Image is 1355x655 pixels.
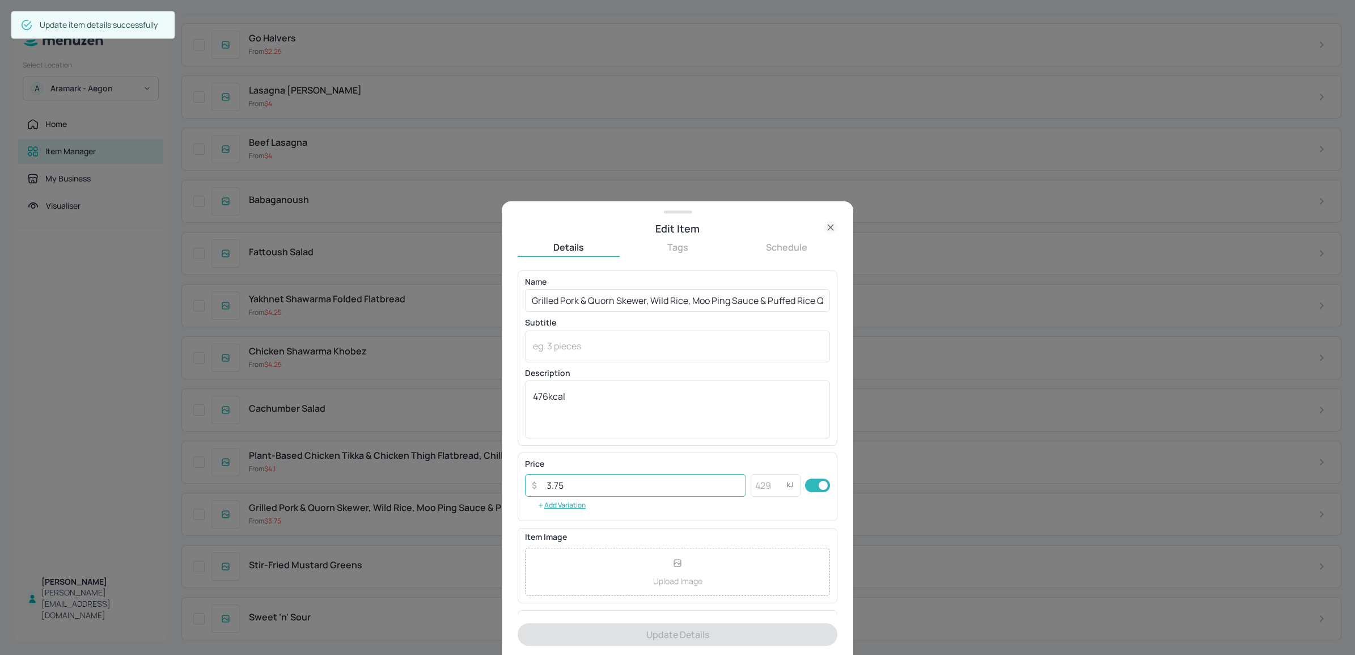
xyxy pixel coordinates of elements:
p: Description [525,369,830,377]
p: Price [525,460,544,468]
div: Edit Item [518,221,837,236]
button: Tags [626,241,729,253]
input: 429 [751,474,787,497]
button: Schedule [735,241,837,253]
p: Name [525,278,830,286]
div: Update item details successfully [40,15,158,35]
button: Add Variation [525,497,598,514]
button: Details [518,241,620,253]
textarea: 476kcal [533,390,822,429]
p: Subtitle [525,319,830,327]
p: Item Image [525,533,830,541]
p: Upload Image [653,575,702,587]
input: 10 [540,474,746,497]
p: kJ [787,481,794,489]
input: eg. Chicken Teriyaki Sushi Roll [525,289,830,312]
